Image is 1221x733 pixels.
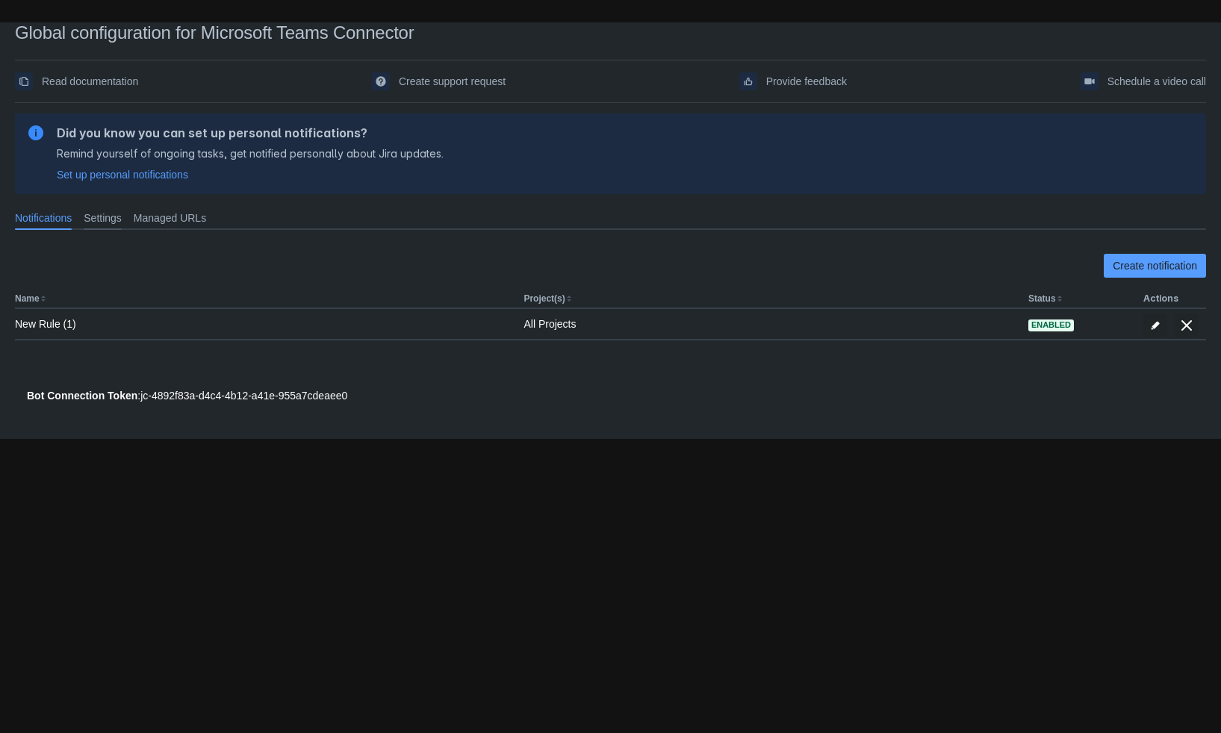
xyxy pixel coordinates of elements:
[57,167,188,182] a: Set up personal notifications
[1028,321,1074,329] span: Enabled
[27,388,1194,403] div: : jc-4892f83a-d4c4-4b12-a41e-955a7cdeaee0
[15,69,138,93] a: Read documentation
[27,390,137,402] strong: Bot Connection Token
[523,293,565,304] button: Project(s)
[375,75,387,87] span: support
[15,210,72,225] span: Notifications
[18,75,30,87] span: documentation
[15,316,512,331] div: New Rule (1)
[1104,254,1206,278] button: Create notification
[739,69,847,93] a: Provide feedback
[523,316,1016,331] div: All Projects
[134,210,206,225] span: Managed URLs
[1081,69,1206,93] a: Schedule a video call
[27,124,45,142] span: information
[372,69,506,93] a: Create support request
[1113,254,1197,278] span: Create notification
[766,69,847,93] span: Provide feedback
[1107,69,1206,93] span: Schedule a video call
[742,75,754,87] span: feedback
[15,293,40,304] button: Name
[1178,316,1196,334] span: delete
[1137,290,1206,309] th: Actions
[57,125,444,140] h2: Did you know you can set up personal notifications?
[15,22,1206,43] div: Global configuration for Microsoft Teams Connector
[84,210,122,225] span: Settings
[1084,75,1096,87] span: videoCall
[57,146,444,161] p: Remind yourself of ongoing tasks, get notified personally about Jira updates.
[1149,319,1161,331] span: edit
[1028,293,1056,304] button: Status
[42,69,138,93] span: Read documentation
[399,69,506,93] span: Create support request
